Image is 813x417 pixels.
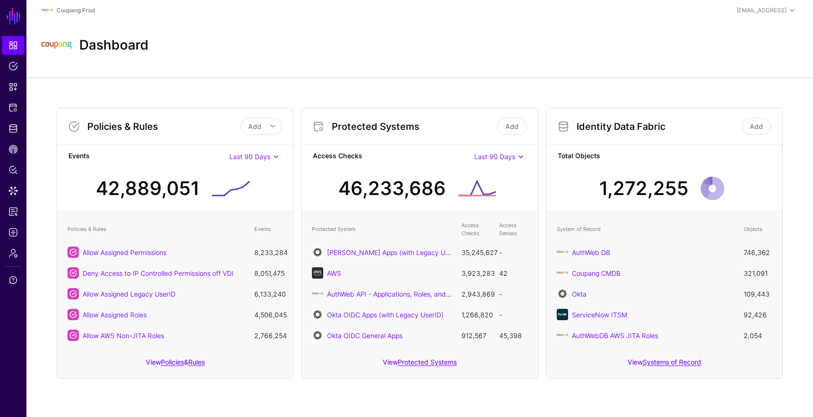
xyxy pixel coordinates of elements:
span: Logs [8,228,18,237]
a: Data Lens [2,181,25,200]
a: Okta [572,290,587,298]
a: Dashboard [2,36,25,55]
a: Allow AWS Non-JITA Roles [83,332,164,340]
a: Okta OIDC General Apps [327,332,402,340]
span: CAEP Hub [8,145,18,154]
th: Policies & Rules [63,217,250,242]
td: 2,943,869 [457,283,495,304]
img: svg+xml;base64,PD94bWwgdmVyc2lvbj0iMS4wIiBlbmNvZGluZz0iVVRGLTgiIHN0YW5kYWxvbmU9Im5vIj8+CjwhLS0gQ3... [312,288,323,299]
div: View & [57,351,293,378]
a: CAEP Hub [2,140,25,159]
td: 3,923,283 [457,263,495,283]
td: 912,567 [457,325,495,346]
span: Data Lens [8,186,18,196]
img: svg+xml;base64,PHN2ZyBpZD0iTG9nbyIgeG1sbnM9Imh0dHA6Ly93d3cudzMub3JnLzIwMDAvc3ZnIiB3aWR0aD0iMTIxLj... [42,30,72,60]
h3: Protected Systems [332,121,495,132]
a: AWS [327,269,341,277]
h2: Dashboard [79,37,149,53]
a: Rules [188,358,205,366]
td: 1,266,820 [457,304,495,325]
td: 35,245,627 [457,242,495,263]
a: Add [742,118,771,135]
img: svg+xml;base64,PHN2ZyB3aWR0aD0iNjQiIGhlaWdodD0iNjQiIHZpZXdCb3g9IjAgMCA2NCA2NCIgZmlsbD0ibm9uZSIgeG... [312,309,323,320]
img: svg+xml;base64,PHN2ZyB3aWR0aD0iNjQiIGhlaWdodD0iNjQiIHZpZXdCb3g9IjAgMCA2NCA2NCIgZmlsbD0ibm9uZSIgeG... [312,330,323,341]
td: 6,133,240 [250,283,287,304]
div: View [302,351,537,378]
td: 746,362 [739,242,777,263]
th: Objects [739,217,777,242]
a: Admin [2,244,25,263]
span: Admin [8,248,18,258]
span: Support [8,275,18,285]
a: Add [497,118,527,135]
a: Reports [2,202,25,221]
span: Add [248,122,261,130]
td: - [495,304,532,325]
td: - [495,283,532,304]
a: Allow Assigned Permissions [83,248,167,256]
img: svg+xml;base64,PHN2ZyB3aWR0aD0iNjQiIGhlaWdodD0iNjQiIHZpZXdCb3g9IjAgMCA2NCA2NCIgZmlsbD0ibm9uZSIgeG... [557,309,568,320]
a: Okta OIDC Apps (with Legacy UserID) [327,311,444,319]
strong: Total Objects [558,151,771,162]
th: System of Record [552,217,739,242]
span: Last 90 Days [229,153,270,161]
span: Identity Data Fabric [8,124,18,133]
div: 1,272,255 [599,174,688,203]
a: Coupang Prod [57,7,95,14]
a: Coupang CMDB [572,269,620,277]
th: Events [250,217,287,242]
td: 2,054 [739,325,777,346]
td: 109,443 [739,283,777,304]
th: Protected System [307,217,456,242]
td: 2,766,254 [250,325,287,346]
a: Identity Data Fabric [2,119,25,138]
span: Protected Systems [8,103,18,112]
a: Allow Assigned Legacy UserID [83,290,176,298]
span: Reports [8,207,18,216]
strong: Events [68,151,229,162]
div: [EMAIL_ADDRESS] [737,6,787,15]
div: 42,889,051 [96,174,200,203]
a: AuthWeb DB [572,248,610,256]
a: Policies [2,57,25,76]
span: Snippets [8,82,18,92]
a: Systems of Record [643,358,701,366]
a: Snippets [2,77,25,96]
img: svg+xml;base64,PHN2ZyBpZD0iTG9nbyIgeG1sbnM9Imh0dHA6Ly93d3cudzMub3JnLzIwMDAvc3ZnIiB3aWR0aD0iMTIxLj... [557,247,568,258]
a: SGNL [6,6,22,26]
th: Access Checks [457,217,495,242]
a: ServiceNow ITSM [572,311,627,319]
img: svg+xml;base64,PHN2ZyBpZD0iTG9nbyIgeG1sbnM9Imh0dHA6Ly93d3cudzMub3JnLzIwMDAvc3ZnIiB3aWR0aD0iMTIxLj... [42,5,53,16]
a: Logs [2,223,25,242]
a: Policies [161,358,184,366]
img: svg+xml;base64,PHN2ZyB3aWR0aD0iNjQiIGhlaWdodD0iNjQiIHZpZXdCb3g9IjAgMCA2NCA2NCIgZmlsbD0ibm9uZSIgeG... [557,288,568,299]
a: AuthWeb API - Applications, Roles, and Permissions [327,290,484,298]
span: Policy Lens [8,165,18,175]
span: Policies [8,61,18,71]
td: 45,398 [495,325,532,346]
img: svg+xml;base64,PHN2ZyBpZD0iTG9nbyIgeG1sbnM9Imh0dHA6Ly93d3cudzMub3JnLzIwMDAvc3ZnIiB3aWR0aD0iMTIxLj... [557,330,568,341]
img: svg+xml;base64,PHN2ZyB3aWR0aD0iNjQiIGhlaWdodD0iNjQiIHZpZXdCb3g9IjAgMCA2NCA2NCIgZmlsbD0ibm9uZSIgeG... [312,247,323,258]
h3: Identity Data Fabric [577,121,740,132]
td: 92,426 [739,304,777,325]
a: Deny Access to IP Controlled Permissions off VDI [83,269,234,277]
a: Allow Assigned Roles [83,311,147,319]
a: Protected Systems [398,358,457,366]
td: 321,091 [739,263,777,283]
td: 8,051,475 [250,263,287,283]
td: 4,506,045 [250,304,287,325]
img: svg+xml;base64,PHN2ZyB3aWR0aD0iNjQiIGhlaWdodD0iNjQiIHZpZXdCb3g9IjAgMCA2NCA2NCIgZmlsbD0ibm9uZSIgeG... [312,267,323,279]
div: View [546,351,782,378]
span: Last 90 Days [474,153,515,161]
img: svg+xml;base64,PHN2ZyBpZD0iTG9nbyIgeG1sbnM9Imh0dHA6Ly93d3cudzMub3JnLzIwMDAvc3ZnIiB3aWR0aD0iMTIxLj... [557,267,568,279]
td: 42 [495,263,532,283]
a: Policy Lens [2,161,25,179]
th: Access Denials [495,217,532,242]
a: AuthWebDB AWS JITA Roles [572,332,658,340]
strong: Access Checks [313,151,474,162]
div: 46,233,686 [338,174,446,203]
td: - [495,242,532,263]
a: [PERSON_NAME] Apps (with Legacy UserID) [327,248,464,256]
h3: Policies & Rules [87,121,241,132]
span: Dashboard [8,41,18,50]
